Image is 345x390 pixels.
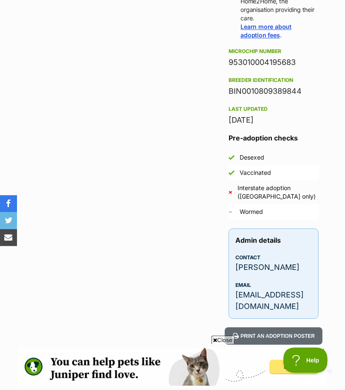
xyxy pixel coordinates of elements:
[235,289,312,312] p: [EMAIL_ADDRESS][DOMAIN_NAME]
[229,154,235,160] img: Yes
[240,168,271,177] div: Vaccinated
[229,191,232,194] img: No
[229,48,319,55] div: Microchip number
[229,114,319,126] div: [DATE]
[240,208,263,216] div: Wormed
[225,327,322,345] button: Print an adoption poster
[283,348,328,373] iframe: Help Scout Beacon - Open
[240,153,264,162] div: Desexed
[229,77,319,84] div: Breeder identification
[240,23,291,39] a: Learn more about adoption fees
[229,85,319,97] div: BIN0010809389844
[238,184,319,201] div: Interstate adoption ([GEOGRAPHIC_DATA] only)
[235,281,312,289] p: Email
[18,348,327,386] iframe: Advertisement
[229,208,232,216] span: Unknown
[229,170,235,176] img: Yes
[212,336,235,344] span: Close
[235,235,312,245] h3: Admin details
[235,254,312,261] p: Contact
[229,56,319,68] div: 953010004195683
[229,106,319,112] div: Last updated
[229,133,319,143] h3: Pre-adoption checks
[235,261,312,273] p: [PERSON_NAME]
